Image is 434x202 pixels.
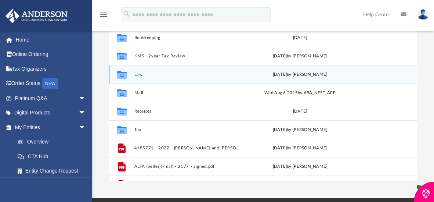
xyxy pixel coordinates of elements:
[134,54,242,59] button: KMS - 2year Tax Review
[134,146,242,150] button: 4185771 - 2022 - [PERSON_NAME] and [PERSON_NAME] - Personal Tax Return (2).pdf
[134,72,242,77] button: Law
[5,91,97,106] a: Platinum Q&Aarrow_drop_down
[5,106,97,120] a: Digital Productsarrow_drop_down
[246,71,354,78] div: [DATE] by [PERSON_NAME]
[246,127,354,133] div: [DATE] by [PERSON_NAME]
[3,9,70,23] img: Anderson Advisors Platinum Portal
[246,145,354,152] div: [DATE] by [PERSON_NAME]
[109,28,417,181] div: grid
[5,61,97,76] a: Tax Organizers
[246,35,354,41] div: [DATE]
[246,163,354,170] div: [DATE] by [PERSON_NAME]
[246,90,354,96] div: Wed Aug 6 2025 by ABA_NEST_APP
[5,32,97,47] a: Home
[246,108,354,115] div: [DATE]
[246,53,354,60] div: [DATE] by [PERSON_NAME]
[5,76,97,91] a: Order StatusNEW
[417,9,428,20] img: User Pic
[79,91,93,106] span: arrow_drop_down
[5,120,97,135] a: My Entitiesarrow_drop_down
[79,106,93,121] span: arrow_drop_down
[79,120,93,135] span: arrow_drop_down
[42,78,58,89] div: NEW
[134,164,242,169] button: ALTA (Seller)(Final) - 3177 - signed.pdf
[134,35,242,40] button: Bookkeeping
[134,109,242,114] button: Receipts
[10,135,97,149] a: Overview
[134,91,242,95] button: Mail
[123,10,131,18] i: search
[10,149,97,164] a: CTA Hub
[134,127,242,132] button: Tax
[99,10,108,19] i: menu
[5,47,97,62] a: Online Ordering
[10,164,97,178] a: Entity Change Request
[99,14,108,19] a: menu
